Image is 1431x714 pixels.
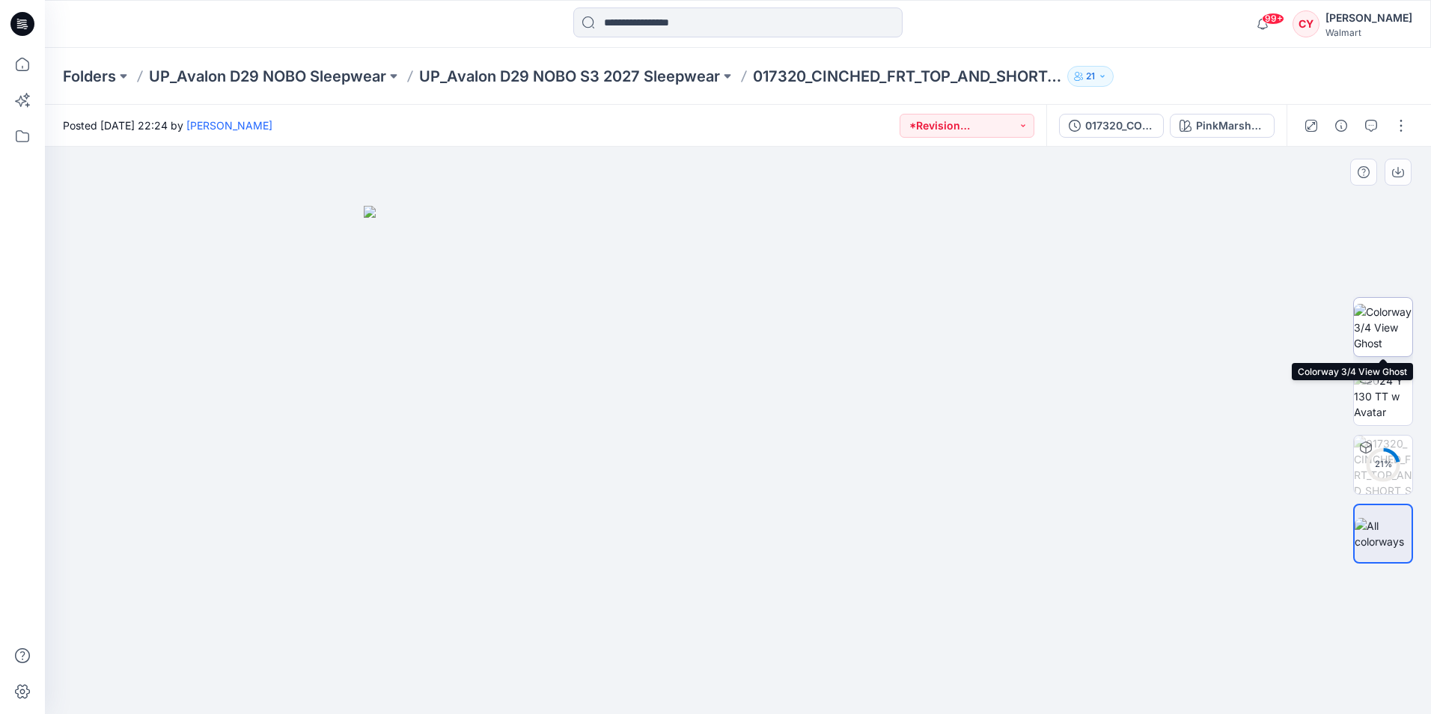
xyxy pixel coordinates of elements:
img: All colorways [1355,518,1412,549]
img: Colorway 3/4 View Ghost [1354,304,1412,351]
div: [PERSON_NAME] [1325,9,1412,27]
div: 017320_COLORWAYS [1085,118,1154,134]
a: [PERSON_NAME] [186,119,272,132]
img: 2024 Y 130 TT w Avatar [1354,373,1412,420]
p: 21 [1086,68,1095,85]
img: eyJhbGciOiJIUzI1NiIsImtpZCI6IjAiLCJzbHQiOiJzZXMiLCJ0eXAiOiJKV1QifQ.eyJkYXRhIjp7InR5cGUiOiJzdG9yYW... [364,206,1112,714]
div: PinkMarshmallow [1196,118,1265,134]
p: 017320_CINCHED_FRT_TOP_AND_SHORT_SLEEP_SET [753,66,1061,87]
img: 017320_CINCHED_FRT_TOP_AND_SHORT_SLEEP_SET PinkMarshmallow [1354,436,1412,494]
div: CY [1293,10,1319,37]
span: 99+ [1262,13,1284,25]
button: PinkMarshmallow [1170,114,1275,138]
button: 21 [1067,66,1114,87]
div: 21 % [1365,458,1401,471]
div: Walmart [1325,27,1412,38]
button: Details [1329,114,1353,138]
a: UP_Avalon D29 NOBO S3 2027 Sleepwear [419,66,720,87]
button: 017320_COLORWAYS [1059,114,1164,138]
a: UP_Avalon D29 NOBO Sleepwear [149,66,386,87]
span: Posted [DATE] 22:24 by [63,118,272,133]
a: Folders [63,66,116,87]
